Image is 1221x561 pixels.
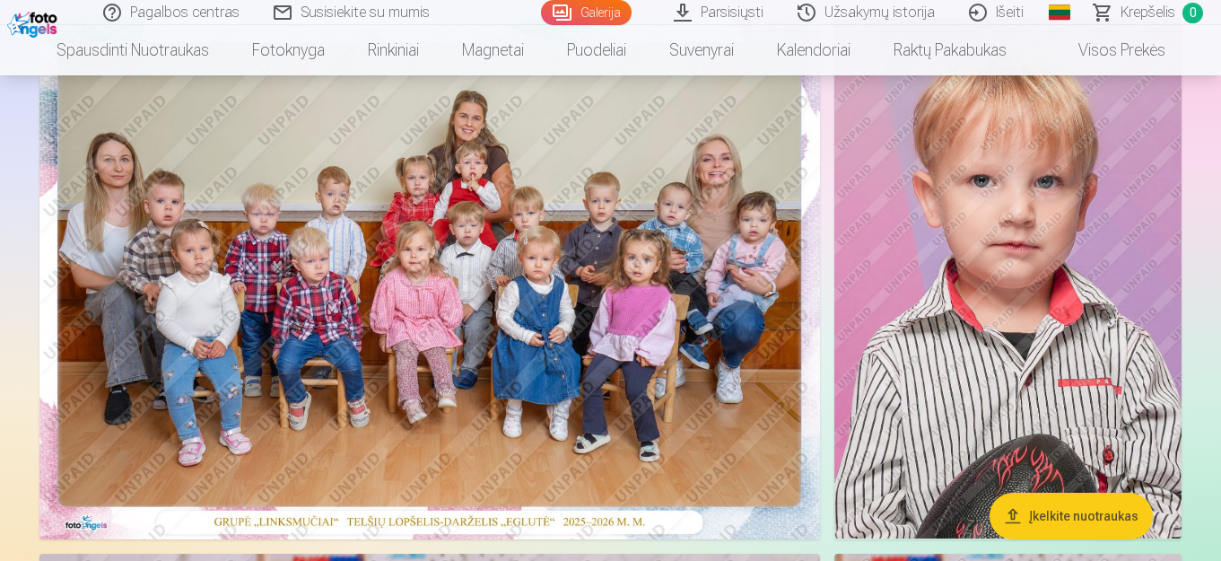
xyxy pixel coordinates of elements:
[35,25,231,75] a: Spausdinti nuotraukas
[648,25,755,75] a: Suvenyrai
[7,7,62,38] img: /fa2
[346,25,440,75] a: Rinkiniai
[231,25,346,75] a: Fotoknyga
[1028,25,1187,75] a: Visos prekės
[1182,3,1203,23] span: 0
[872,25,1028,75] a: Raktų pakabukas
[440,25,545,75] a: Magnetai
[755,25,872,75] a: Kalendoriai
[1121,2,1175,23] span: Krepšelis
[990,493,1153,539] button: Įkelkite nuotraukas
[545,25,648,75] a: Puodeliai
